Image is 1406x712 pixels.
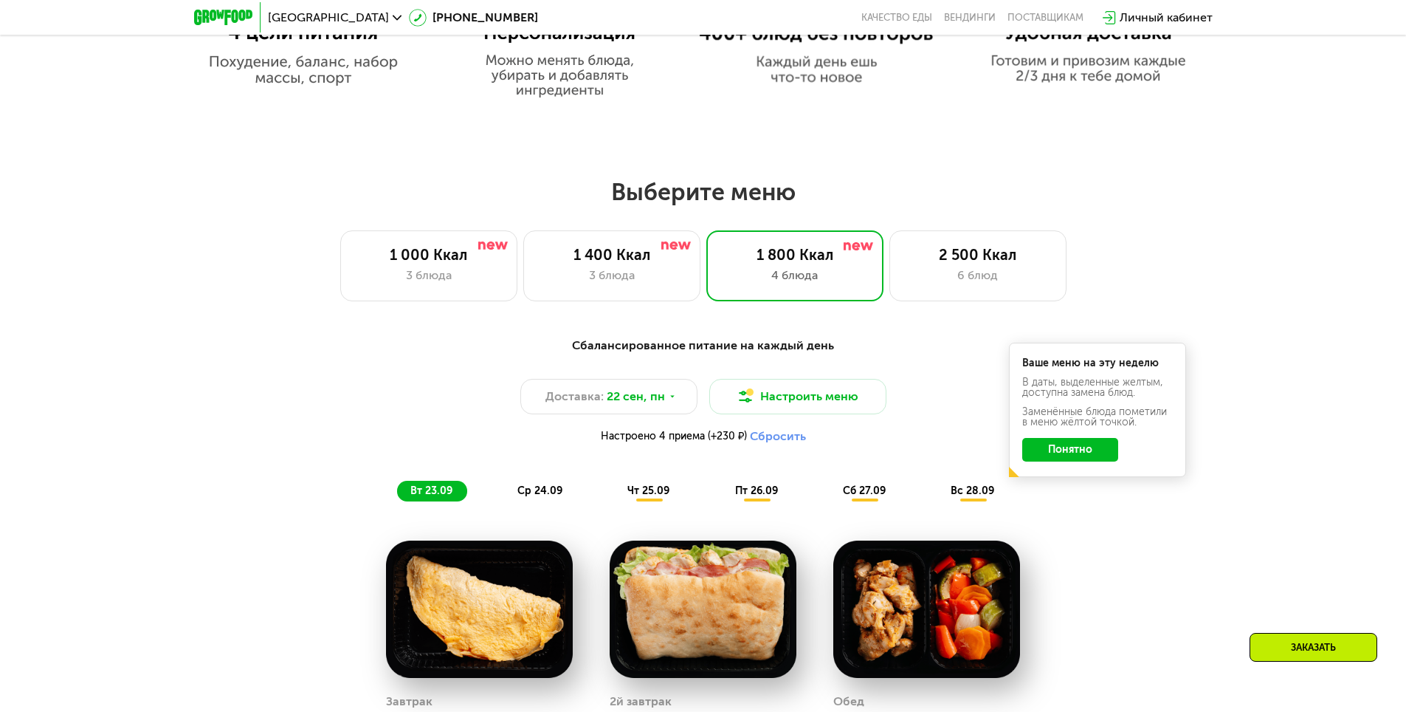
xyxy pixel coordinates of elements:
div: 1 000 Ккал [356,246,502,264]
div: 2 500 Ккал [905,246,1051,264]
a: Вендинги [944,12,996,24]
div: 1 400 Ккал [539,246,685,264]
button: Настроить меню [709,379,886,414]
div: поставщикам [1007,12,1083,24]
div: 6 блюд [905,267,1051,284]
span: Доставка: [545,388,604,405]
span: чт 25.09 [627,485,669,497]
a: Качество еды [861,12,932,24]
span: ср 24.09 [517,485,562,497]
a: [PHONE_NUMBER] [409,9,538,27]
span: вт 23.09 [410,485,452,497]
div: 3 блюда [356,267,502,284]
span: пт 26.09 [735,485,778,497]
h2: Выберите меню [47,177,1359,207]
div: 1 800 Ккал [722,246,868,264]
div: В даты, выделенные желтым, доступна замена блюд. [1022,377,1173,398]
span: 22 сен, пн [607,388,665,405]
div: Сбалансированное питание на каждый день [266,337,1140,355]
div: Личный кабинет [1120,9,1213,27]
div: 4 блюда [722,267,868,284]
button: Понятно [1022,438,1118,462]
div: Заказать [1250,633,1377,662]
span: сб 27.09 [843,485,886,497]
div: Ваше меню на эту неделю [1022,358,1173,369]
span: [GEOGRAPHIC_DATA] [268,12,389,24]
span: Настроено 4 приема (+230 ₽) [601,431,747,442]
div: Заменённые блюда пометили в меню жёлтой точкой. [1022,407,1173,428]
button: Сбросить [750,429,806,444]
div: 3 блюда [539,267,685,284]
span: вс 28.09 [951,485,994,497]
